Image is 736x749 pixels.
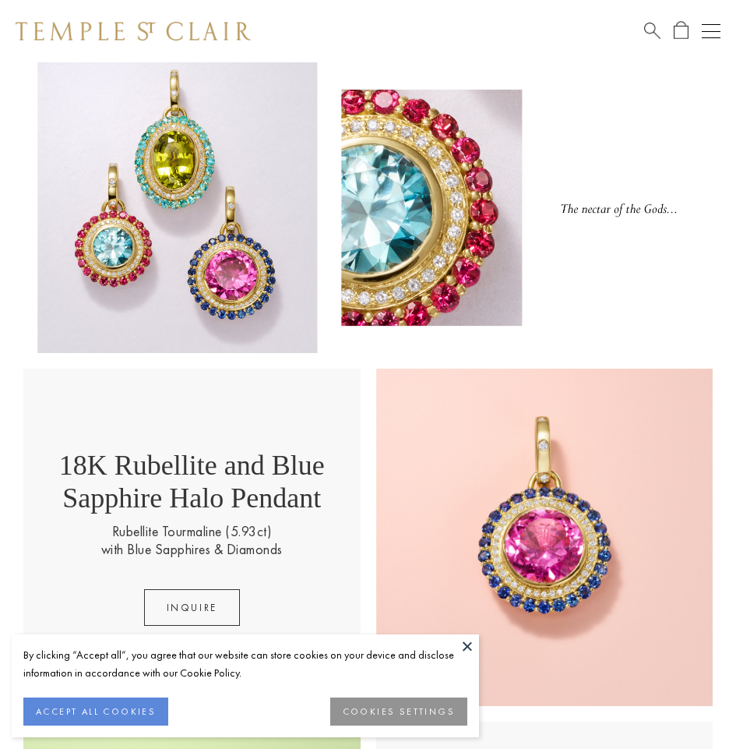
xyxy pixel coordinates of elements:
a: Open Shopping Bag [674,21,688,41]
p: with Blue Sapphires & Diamonds [101,540,283,558]
p: Rubellite Tourmaline (5.93ct) [112,522,273,540]
div: By clicking “Accept all”, you agree that our website can store cookies on your device and disclos... [23,646,467,682]
a: Search [644,21,660,41]
button: ACCEPT ALL COOKIES [23,698,168,726]
p: 18K Rubellite and Blue Sapphire Halo Pendant [39,449,345,522]
button: Open navigation [702,22,720,41]
iframe: Gorgias live chat messenger [658,676,720,733]
button: inquire [144,589,240,626]
button: COOKIES SETTINGS [330,698,467,726]
img: Temple St. Clair [16,22,251,41]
